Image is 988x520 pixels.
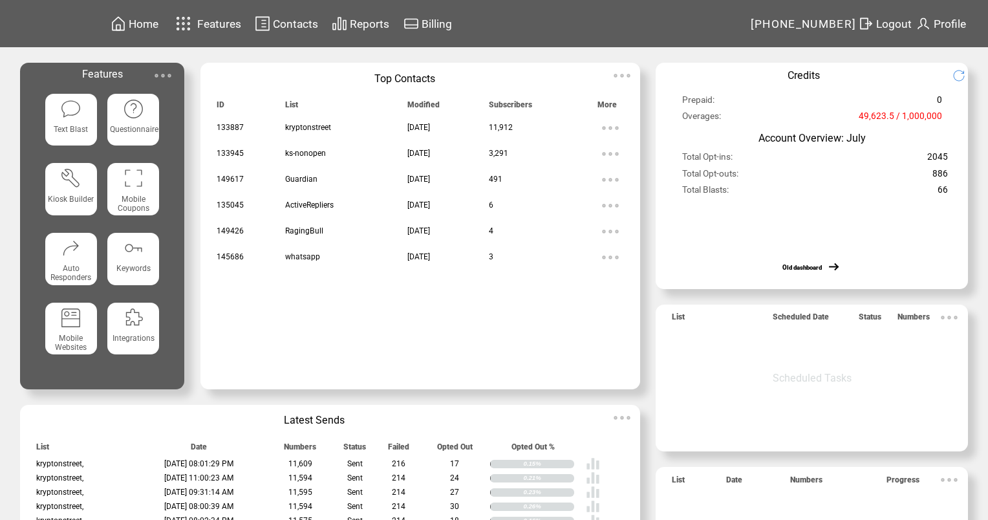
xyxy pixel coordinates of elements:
span: Guardian [285,175,317,184]
span: [DATE] [407,226,430,235]
span: Profile [934,17,966,30]
span: Modified [407,100,440,115]
div: 0.23% [523,488,574,496]
span: More [597,100,617,115]
img: contacts.svg [255,16,270,32]
span: 133945 [217,149,244,158]
img: ellypsis.svg [597,141,623,167]
span: List [36,442,49,457]
span: Total Opt-outs: [682,168,738,184]
img: ellypsis.svg [936,467,962,493]
img: ellypsis.svg [597,244,623,270]
span: kryptonstreet [285,123,331,132]
span: Sent [347,488,363,497]
span: Logout [876,17,912,30]
span: Mobile Websites [55,334,87,352]
a: Text Blast [45,94,97,153]
span: kryptonstreet, [36,488,83,497]
span: 11,594 [288,473,312,482]
img: features.svg [172,13,195,34]
span: [DATE] 11:00:23 AM [164,473,234,482]
span: 133887 [217,123,244,132]
span: Scheduled Tasks [773,372,852,384]
img: exit.svg [858,16,874,32]
a: Reports [330,14,391,34]
span: Sent [347,473,363,482]
span: List [285,100,298,115]
span: 145686 [217,252,244,261]
span: Latest Sends [284,414,345,426]
span: 6 [489,200,493,210]
a: Integrations [107,303,159,362]
div: 0.21% [523,474,574,482]
a: Home [109,14,160,34]
span: kryptonstreet, [36,459,83,468]
a: Keywords [107,233,159,292]
img: poll%20-%20white.svg [586,499,600,514]
img: ellypsis.svg [597,115,623,141]
span: [DATE] [407,200,430,210]
div: 0.26% [523,503,574,510]
span: Overages: [682,111,721,127]
span: Contacts [273,17,318,30]
span: Subscribers [489,100,532,115]
img: ellypsis.svg [597,193,623,219]
img: keywords.svg [123,237,144,259]
img: integrations.svg [123,307,144,329]
span: List [672,475,685,490]
span: 11,594 [288,502,312,511]
img: ellypsis.svg [609,63,635,89]
span: kryptonstreet, [36,502,83,511]
img: coupons.svg [123,168,144,189]
span: Opted Out [437,442,473,457]
span: Keywords [116,264,151,273]
a: Profile [914,14,968,34]
span: Progress [886,475,919,490]
a: Auto Responders [45,233,97,292]
span: Features [197,17,241,30]
a: Questionnaire [107,94,159,153]
img: poll%20-%20white.svg [586,457,600,471]
span: 17 [450,459,459,468]
span: 0 [937,94,942,111]
span: Home [129,17,158,30]
a: Contacts [253,14,320,34]
span: 24 [450,473,459,482]
img: ellypsis.svg [609,405,635,431]
img: auto-responders.svg [60,237,81,259]
span: Sent [347,459,363,468]
span: whatsapp [285,252,320,261]
span: 4 [489,226,493,235]
img: poll%20-%20white.svg [586,485,600,499]
span: 11,609 [288,459,312,468]
img: creidtcard.svg [403,16,419,32]
span: [DATE] [407,175,430,184]
span: 11,595 [288,488,312,497]
span: Opted Out % [511,442,555,457]
span: Prepaid: [682,94,714,111]
span: [DATE] 09:31:14 AM [164,488,234,497]
span: 66 [938,184,948,200]
span: Date [726,475,742,490]
img: tool%201.svg [60,168,81,189]
span: 11,912 [489,123,513,132]
span: 214 [392,488,405,497]
span: Status [859,312,881,327]
span: Numbers [790,475,822,490]
span: ID [217,100,224,115]
img: ellypsis.svg [936,305,962,330]
img: profile.svg [916,16,931,32]
span: Failed [388,442,409,457]
a: Mobile Websites [45,303,97,362]
span: ks-nonopen [285,149,326,158]
a: Logout [856,14,914,34]
span: RagingBull [285,226,323,235]
span: Text Blast [54,125,88,134]
span: ActiveRepliers [285,200,334,210]
span: 49,623.5 / 1,000,000 [859,111,942,127]
img: ellypsis.svg [597,167,623,193]
a: Features [170,11,243,36]
span: Account Overview: July [758,132,866,144]
img: poll%20-%20white.svg [586,471,600,485]
span: 2045 [927,151,948,168]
